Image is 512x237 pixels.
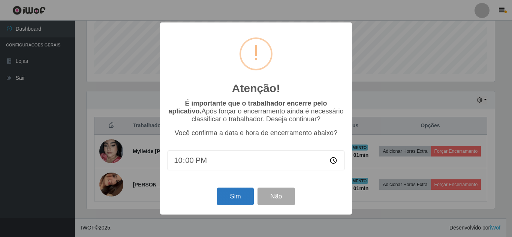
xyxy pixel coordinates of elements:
[168,100,327,115] b: É importante que o trabalhador encerre pelo aplicativo.
[168,100,344,123] p: Após forçar o encerramento ainda é necessário classificar o trabalhador. Deseja continuar?
[232,82,280,95] h2: Atenção!
[217,188,253,205] button: Sim
[257,188,295,205] button: Não
[168,129,344,137] p: Você confirma a data e hora de encerramento abaixo?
